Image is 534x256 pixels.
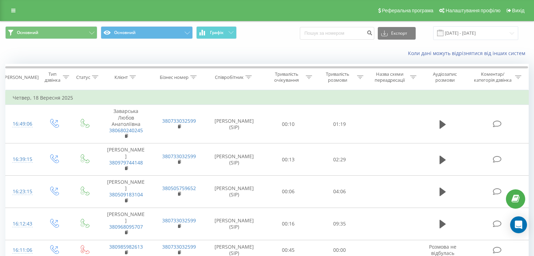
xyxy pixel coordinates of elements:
[99,105,152,143] td: Заварська Любов Анатоліївна
[3,74,39,80] div: [PERSON_NAME]
[314,105,365,143] td: 01:19
[13,185,31,198] div: 16:23:15
[314,176,365,208] td: 04:06
[210,30,224,35] span: Графік
[6,91,529,105] td: Четвер, 18 Вересня 2025
[162,217,196,224] a: 380733032599
[408,50,529,56] a: Коли дані можуть відрізнятися вiд інших систем
[263,176,314,208] td: 00:06
[215,74,244,80] div: Співробітник
[263,105,314,143] td: 00:10
[512,8,525,13] span: Вихід
[424,71,466,83] div: Аудіозапис розмови
[109,223,143,230] a: 380968095707
[17,30,38,35] span: Основний
[382,8,434,13] span: Реферальна програма
[109,243,143,250] a: 380985982613
[206,176,263,208] td: [PERSON_NAME] (SIP)
[162,185,196,191] a: 380505759652
[206,143,263,176] td: [PERSON_NAME] (SIP)
[378,27,416,40] button: Експорт
[5,26,97,39] button: Основний
[269,71,304,83] div: Тривалість очікування
[99,208,152,240] td: [PERSON_NAME]
[13,217,31,231] div: 16:12:43
[446,8,500,13] span: Налаштування профілю
[160,74,189,80] div: Бізнес номер
[44,71,61,83] div: Тип дзвінка
[76,74,90,80] div: Статус
[314,208,365,240] td: 09:35
[320,71,355,83] div: Тривалість розмови
[472,71,513,83] div: Коментар/категорія дзвінка
[371,71,408,83] div: Назва схеми переадресації
[263,208,314,240] td: 00:16
[314,143,365,176] td: 02:29
[99,143,152,176] td: [PERSON_NAME]
[114,74,128,80] div: Клієнт
[99,176,152,208] td: [PERSON_NAME]
[109,159,143,166] a: 380979744148
[196,26,237,39] button: Графік
[206,208,263,240] td: [PERSON_NAME] (SIP)
[510,216,527,233] div: Open Intercom Messenger
[263,143,314,176] td: 00:13
[300,27,374,40] input: Пошук за номером
[109,127,143,134] a: 380680240245
[206,105,263,143] td: [PERSON_NAME] (SIP)
[13,117,31,131] div: 16:49:06
[13,153,31,166] div: 16:39:15
[162,243,196,250] a: 380733032599
[109,191,143,198] a: 380509183104
[162,117,196,124] a: 380733032599
[101,26,193,39] button: Основний
[162,153,196,160] a: 380733032599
